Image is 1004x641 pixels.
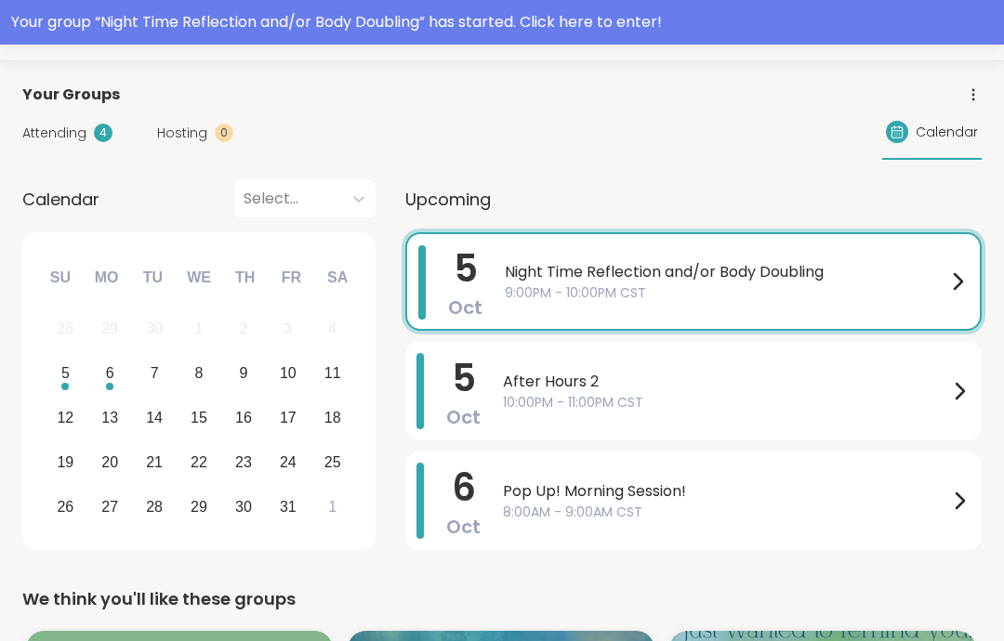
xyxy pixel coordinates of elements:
[195,360,204,386] div: 8
[503,393,948,412] span: 10:00PM - 11:00PM CST
[446,514,481,540] span: Oct
[503,480,948,503] span: Pop Up! Morning Session!
[224,309,264,349] div: Not available Thursday, October 2nd, 2025
[179,442,219,482] div: Choose Wednesday, October 22nd, 2025
[101,405,118,430] div: 13
[454,242,478,294] span: 5
[235,405,252,430] div: 16
[191,450,207,475] div: 22
[452,352,476,404] span: 5
[280,494,297,519] div: 31
[280,405,297,430] div: 17
[179,309,219,349] div: Not available Wednesday, October 1st, 2025
[405,187,491,212] span: Upcoming
[22,124,86,143] span: Attending
[151,360,159,386] div: 7
[46,487,86,527] div: Choose Sunday, October 26th, 2025
[46,399,86,438] div: Choose Sunday, October 12th, 2025
[280,360,297,386] div: 10
[146,494,163,519] div: 28
[312,399,352,438] div: Choose Saturday, October 18th, 2025
[268,399,308,438] div: Choose Friday, October 17th, 2025
[43,307,354,529] div: month 2025-10
[284,316,292,341] div: 3
[312,309,352,349] div: Not available Saturday, October 4th, 2025
[916,123,978,142] span: Calendar
[179,487,219,527] div: Choose Wednesday, October 29th, 2025
[452,462,476,514] span: 6
[90,354,130,394] div: Choose Monday, October 6th, 2025
[503,371,948,393] span: After Hours 2
[146,316,163,341] div: 30
[195,316,204,341] div: 1
[317,257,358,298] div: Sa
[22,586,982,612] div: We think you'll like these groups
[179,354,219,394] div: Choose Wednesday, October 8th, 2025
[224,399,264,438] div: Choose Thursday, October 16th, 2025
[191,494,207,519] div: 29
[239,316,247,341] div: 2
[328,494,337,519] div: 1
[239,360,247,386] div: 9
[312,442,352,482] div: Choose Saturday, October 25th, 2025
[312,487,352,527] div: Choose Saturday, November 1st, 2025
[86,257,126,298] div: Mo
[268,442,308,482] div: Choose Friday, October 24th, 2025
[505,283,946,303] span: 9:00PM - 10:00PM CST
[101,494,118,519] div: 27
[324,405,341,430] div: 18
[40,257,81,298] div: Su
[178,257,219,298] div: We
[215,124,233,142] div: 0
[191,405,207,430] div: 15
[61,360,70,386] div: 5
[324,360,341,386] div: 11
[280,450,297,475] div: 24
[94,124,112,142] div: 4
[22,84,120,106] span: Your Groups
[446,404,481,430] span: Oct
[101,450,118,475] div: 20
[224,354,264,394] div: Choose Thursday, October 9th, 2025
[268,309,308,349] div: Not available Friday, October 3rd, 2025
[22,187,99,212] span: Calendar
[46,309,86,349] div: Not available Sunday, September 28th, 2025
[271,257,311,298] div: Fr
[90,487,130,527] div: Choose Monday, October 27th, 2025
[57,316,73,341] div: 28
[312,354,352,394] div: Choose Saturday, October 11th, 2025
[225,257,266,298] div: Th
[101,316,118,341] div: 29
[505,261,946,283] span: Night Time Reflection and/or Body Doubling
[90,442,130,482] div: Choose Monday, October 20th, 2025
[135,399,175,438] div: Choose Tuesday, October 14th, 2025
[268,487,308,527] div: Choose Friday, October 31st, 2025
[46,354,86,394] div: Choose Sunday, October 5th, 2025
[224,442,264,482] div: Choose Thursday, October 23rd, 2025
[90,399,130,438] div: Choose Monday, October 13th, 2025
[11,11,993,33] div: Your group “ Night Time Reflection and/or Body Doubling ” has started. Click here to enter!
[224,487,264,527] div: Choose Thursday, October 30th, 2025
[235,494,252,519] div: 30
[324,450,341,475] div: 25
[46,442,86,482] div: Choose Sunday, October 19th, 2025
[135,442,175,482] div: Choose Tuesday, October 21st, 2025
[90,309,130,349] div: Not available Monday, September 29th, 2025
[179,399,219,438] div: Choose Wednesday, October 15th, 2025
[57,450,73,475] div: 19
[268,354,308,394] div: Choose Friday, October 10th, 2025
[57,494,73,519] div: 26
[132,257,173,298] div: Tu
[503,503,948,522] span: 8:00AM - 9:00AM CST
[135,309,175,349] div: Not available Tuesday, September 30th, 2025
[328,316,337,341] div: 4
[57,405,73,430] div: 12
[146,405,163,430] div: 14
[106,360,114,386] div: 6
[135,487,175,527] div: Choose Tuesday, October 28th, 2025
[157,124,207,143] span: Hosting
[235,450,252,475] div: 23
[146,450,163,475] div: 21
[135,354,175,394] div: Choose Tuesday, October 7th, 2025
[448,294,482,320] span: Oct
